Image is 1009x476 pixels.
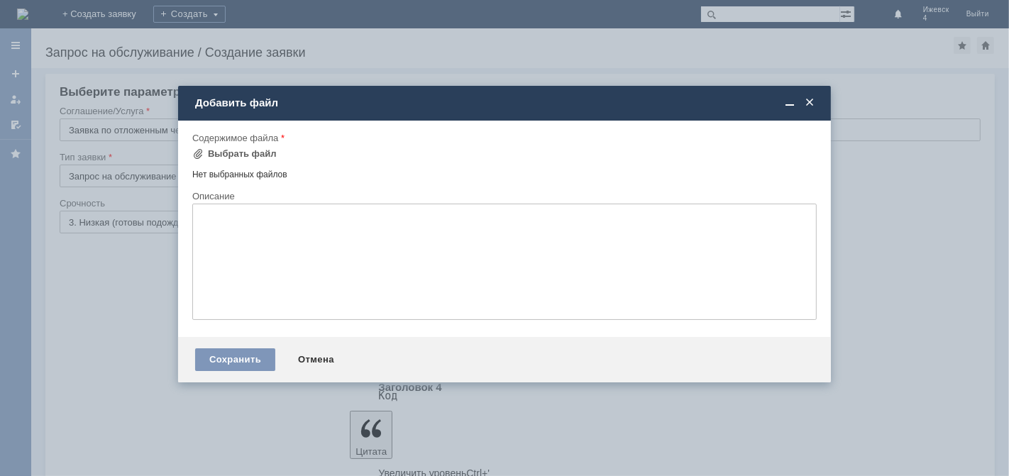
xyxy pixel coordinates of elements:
[195,96,817,109] div: Добавить файл
[803,96,817,109] span: Закрыть
[192,133,814,143] div: Содержимое файла
[783,96,797,109] span: Свернуть (Ctrl + M)
[192,164,817,180] div: Нет выбранных файлов
[208,148,277,160] div: Выбрать файл
[192,192,814,201] div: Описание
[6,6,207,28] div: Прошу отменить отложенные чеки на [DATE] по МБК Ижевск 4.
